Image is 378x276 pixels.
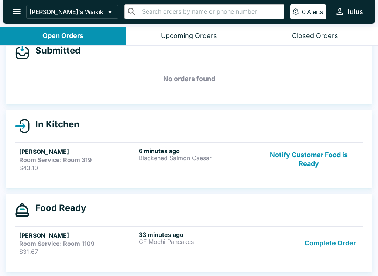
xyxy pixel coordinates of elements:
[19,147,136,156] h5: [PERSON_NAME]
[140,7,281,17] input: Search orders by name or phone number
[19,231,136,240] h5: [PERSON_NAME]
[30,203,86,214] h4: Food Ready
[15,142,363,176] a: [PERSON_NAME]Room Service: Room 319$43.106 minutes agoBlackened Salmon CaesarNotify Customer Food...
[26,5,118,19] button: [PERSON_NAME]'s Waikiki
[19,240,94,247] strong: Room Service: Room 1109
[259,147,359,172] button: Notify Customer Food is Ready
[139,231,255,238] h6: 33 minutes ago
[139,155,255,161] p: Blackened Salmon Caesar
[332,4,366,20] button: lulus
[19,248,136,255] p: $31.67
[292,32,338,40] div: Closed Orders
[139,238,255,245] p: GF Mochi Pancakes
[302,8,306,15] p: 0
[161,32,217,40] div: Upcoming Orders
[19,156,92,163] strong: Room Service: Room 319
[348,7,363,16] div: lulus
[30,45,80,56] h4: Submitted
[302,231,359,255] button: Complete Order
[15,66,363,92] h5: No orders found
[307,8,323,15] p: Alerts
[30,8,105,15] p: [PERSON_NAME]'s Waikiki
[30,119,79,130] h4: In Kitchen
[15,226,363,260] a: [PERSON_NAME]Room Service: Room 1109$31.6733 minutes agoGF Mochi PancakesComplete Order
[42,32,83,40] div: Open Orders
[7,2,26,21] button: open drawer
[139,147,255,155] h6: 6 minutes ago
[19,164,136,172] p: $43.10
